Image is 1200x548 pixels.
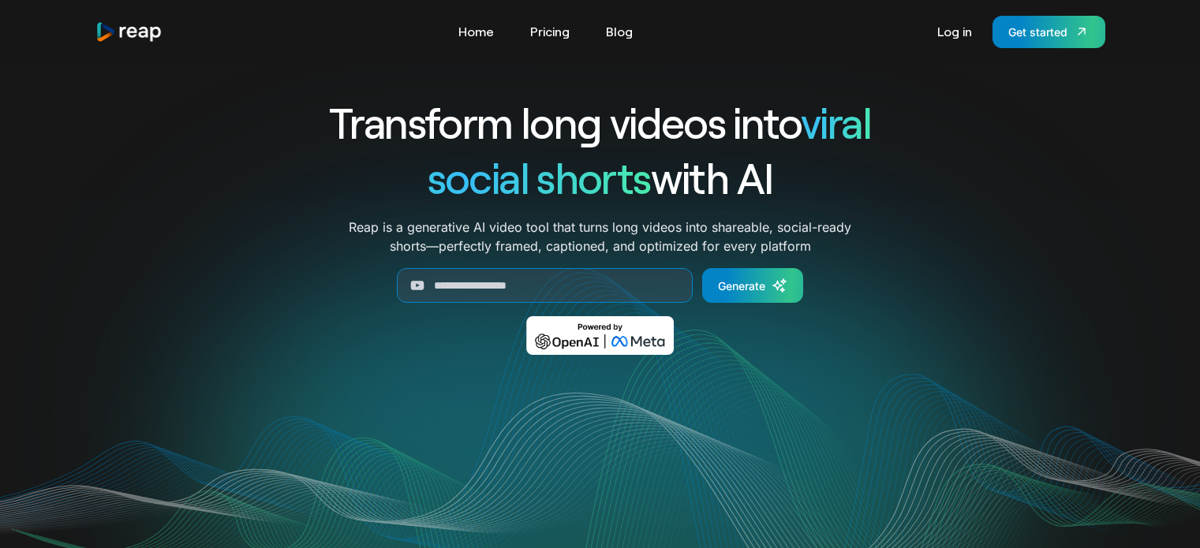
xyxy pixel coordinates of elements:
[272,95,929,150] h1: Transform long videos into
[428,151,651,203] span: social shorts
[95,21,163,43] a: home
[993,16,1105,48] a: Get started
[522,19,578,44] a: Pricing
[526,316,674,355] img: Powered by OpenAI & Meta
[929,19,980,44] a: Log in
[702,268,803,303] a: Generate
[95,21,163,43] img: reap logo
[801,96,871,147] span: viral
[272,150,929,205] h1: with AI
[598,19,641,44] a: Blog
[718,278,765,294] div: Generate
[1008,24,1067,40] div: Get started
[450,19,502,44] a: Home
[272,268,929,303] form: Generate Form
[349,218,851,255] p: Reap is a generative AI video tool that turns long videos into shareable, social-ready shorts—per...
